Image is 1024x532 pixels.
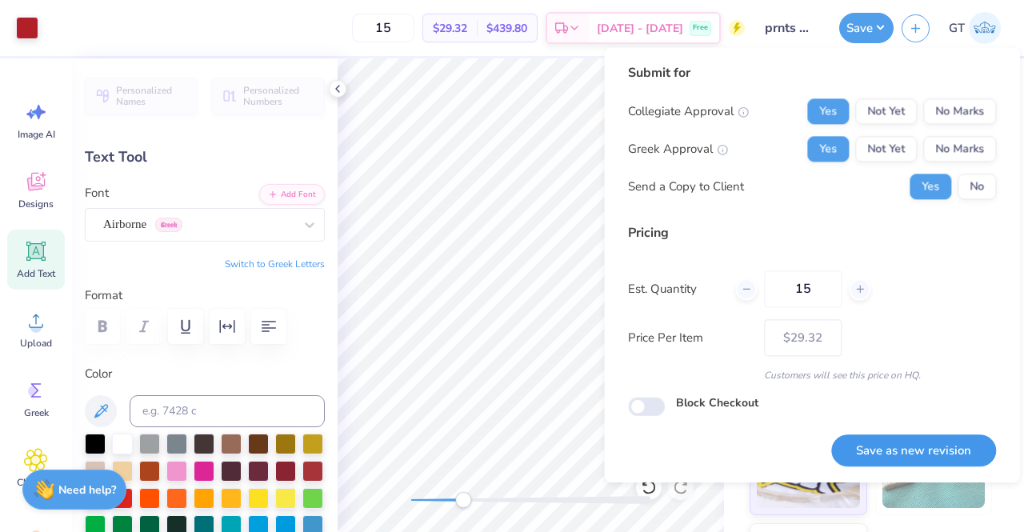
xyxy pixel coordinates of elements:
[949,19,965,38] span: GT
[24,406,49,419] span: Greek
[855,98,917,124] button: Not Yet
[212,78,325,114] button: Personalized Numbers
[58,482,116,498] strong: Need help?
[942,12,1008,44] a: GT
[764,270,842,307] input: – –
[628,63,996,82] div: Submit for
[225,258,325,270] button: Switch to Greek Letters
[969,12,1001,44] img: Gayathree Thangaraj
[433,20,467,37] span: $29.32
[923,136,996,162] button: No Marks
[628,102,749,121] div: Collegiate Approval
[486,20,527,37] span: $439.80
[753,12,831,44] input: Untitled Design
[243,85,315,107] span: Personalized Numbers
[455,492,471,508] div: Accessibility label
[628,280,723,298] label: Est. Quantity
[923,98,996,124] button: No Marks
[85,365,325,383] label: Color
[807,98,849,124] button: Yes
[628,178,744,196] div: Send a Copy to Client
[85,286,325,305] label: Format
[18,198,54,210] span: Designs
[958,174,996,199] button: No
[85,146,325,168] div: Text Tool
[676,394,758,411] label: Block Checkout
[628,140,728,158] div: Greek Approval
[17,267,55,280] span: Add Text
[20,337,52,350] span: Upload
[855,136,917,162] button: Not Yet
[693,22,708,34] span: Free
[18,128,55,141] span: Image AI
[352,14,414,42] input: – –
[85,78,198,114] button: Personalized Names
[831,434,996,467] button: Save as new revision
[259,184,325,205] button: Add Font
[807,136,849,162] button: Yes
[628,368,996,382] div: Customers will see this price on HQ.
[910,174,951,199] button: Yes
[628,329,752,347] label: Price Per Item
[597,20,683,37] span: [DATE] - [DATE]
[628,223,996,242] div: Pricing
[10,476,62,502] span: Clipart & logos
[839,13,894,43] button: Save
[130,395,325,427] input: e.g. 7428 c
[85,184,109,202] label: Font
[116,85,188,107] span: Personalized Names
